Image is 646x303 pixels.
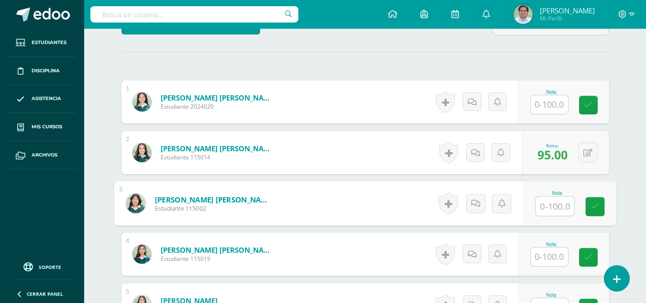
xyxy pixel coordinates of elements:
[132,245,152,264] img: df2dabbe112bc44694071414d75461b8.png
[514,5,533,24] img: 083b1af04f9fe0918e6b283010923b5f.png
[27,291,63,297] span: Cerrar panel
[8,29,77,57] a: Estudiantes
[154,204,273,213] span: Estudiante 115002
[530,90,572,95] div: Nota
[536,197,574,216] input: 0-100.0
[32,123,62,131] span: Mis cursos
[530,292,572,298] div: Nota
[126,193,145,213] img: 881e1af756ec811c0895067eb3863392.png
[90,6,298,22] input: Busca un usuario...
[540,14,595,22] span: Mi Perfil
[39,264,61,270] span: Soporte
[8,141,77,169] a: Archivos
[132,92,152,112] img: 7533830a65007a9ba9768a73d7963f82.png
[32,39,66,46] span: Estudiantes
[161,102,275,111] span: Estudiante 2024020
[8,57,77,85] a: Disciplina
[11,260,73,273] a: Soporte
[161,153,275,161] span: Estudiante 115014
[32,151,57,159] span: Archivos
[530,242,572,247] div: Nota
[531,247,568,266] input: 0-100.0
[161,144,275,153] a: [PERSON_NAME] [PERSON_NAME]
[540,6,595,15] span: [PERSON_NAME]
[531,95,568,114] input: 0-100.0
[537,146,568,163] span: 95.00
[32,67,60,75] span: Disciplina
[154,194,273,204] a: [PERSON_NAME] [PERSON_NAME]
[8,113,77,141] a: Mis cursos
[132,143,152,162] img: cd3ffb3125deefca479a540aa7144015.png
[8,85,77,113] a: Asistencia
[32,95,61,102] span: Asistencia
[537,142,568,149] div: Nota:
[161,93,275,102] a: [PERSON_NAME] [PERSON_NAME]
[535,191,579,196] div: Nota
[161,255,275,263] span: Estudiante 115019
[161,245,275,255] a: [PERSON_NAME] [PERSON_NAME]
